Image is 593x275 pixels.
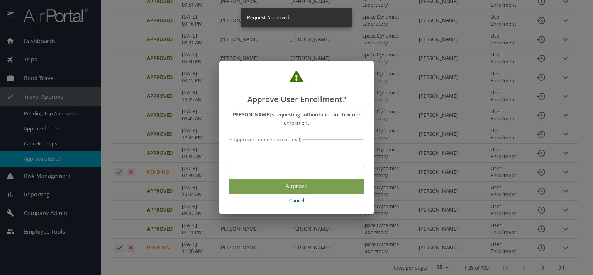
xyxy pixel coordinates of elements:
[247,10,291,25] div: Request Approved.
[235,181,358,191] span: Approve
[229,179,364,194] button: Approve
[229,111,364,127] p: is requesting authorization for their user enrollment
[229,194,364,207] button: Cancel
[232,196,361,205] span: Cancel
[229,71,364,106] h2: Approve User Enrollment?
[231,111,271,118] strong: [PERSON_NAME]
